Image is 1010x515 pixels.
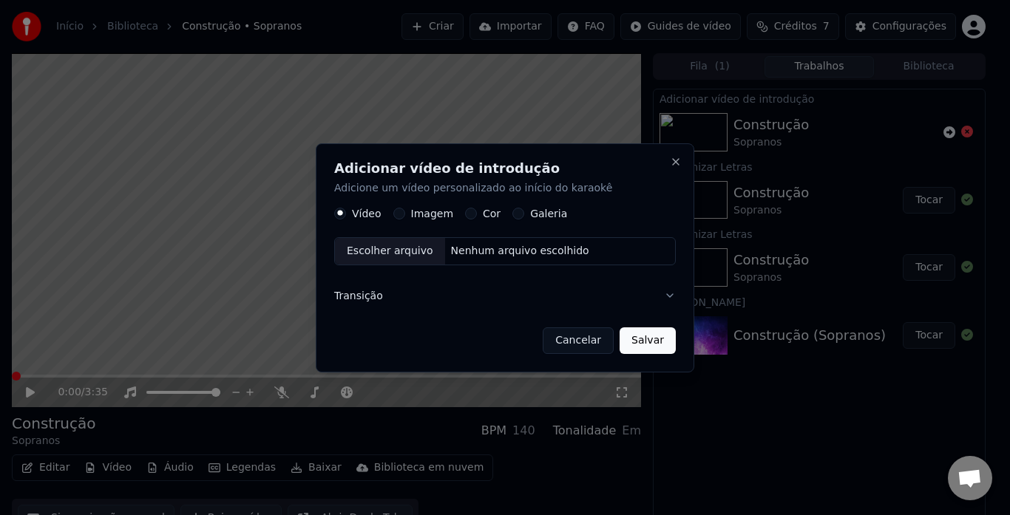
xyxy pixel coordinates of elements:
[334,181,676,196] p: Adicione um vídeo personalizado ao início do karaokê
[483,208,501,219] label: Cor
[445,244,595,259] div: Nenhum arquivo escolhido
[334,276,676,315] button: Transição
[543,327,614,353] button: Cancelar
[530,208,567,219] label: Galeria
[620,327,676,353] button: Salvar
[352,208,382,219] label: Vídeo
[334,162,676,175] h2: Adicionar vídeo de introdução
[335,238,445,265] div: Escolher arquivo
[411,208,453,219] label: Imagem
